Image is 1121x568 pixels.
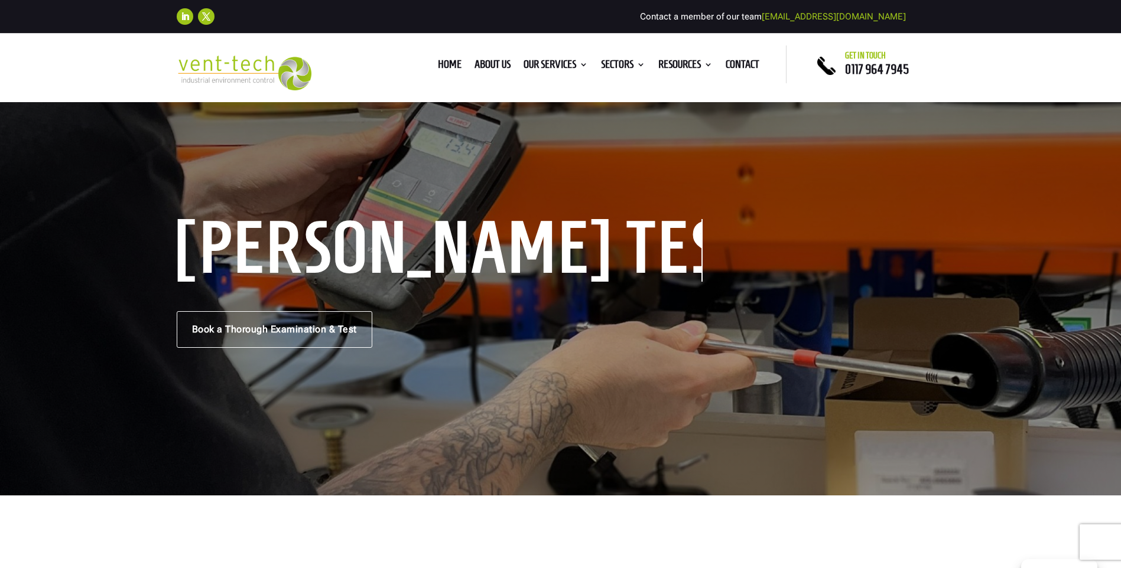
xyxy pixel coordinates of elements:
[845,62,909,76] a: 0117 964 7945
[762,11,906,22] a: [EMAIL_ADDRESS][DOMAIN_NAME]
[198,8,215,25] a: Follow on X
[524,60,588,73] a: Our Services
[640,11,906,22] span: Contact a member of our team
[177,8,193,25] a: Follow on LinkedIn
[177,311,372,348] a: Book a Thorough Examination & Test
[726,60,759,73] a: Contact
[845,51,886,60] span: Get in touch
[475,60,511,73] a: About us
[438,60,462,73] a: Home
[601,60,645,73] a: Sectors
[658,60,713,73] a: Resources
[177,56,312,90] img: 2023-09-27T08_35_16.549ZVENT-TECH---Clear-background
[177,219,703,282] h1: [PERSON_NAME] Testing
